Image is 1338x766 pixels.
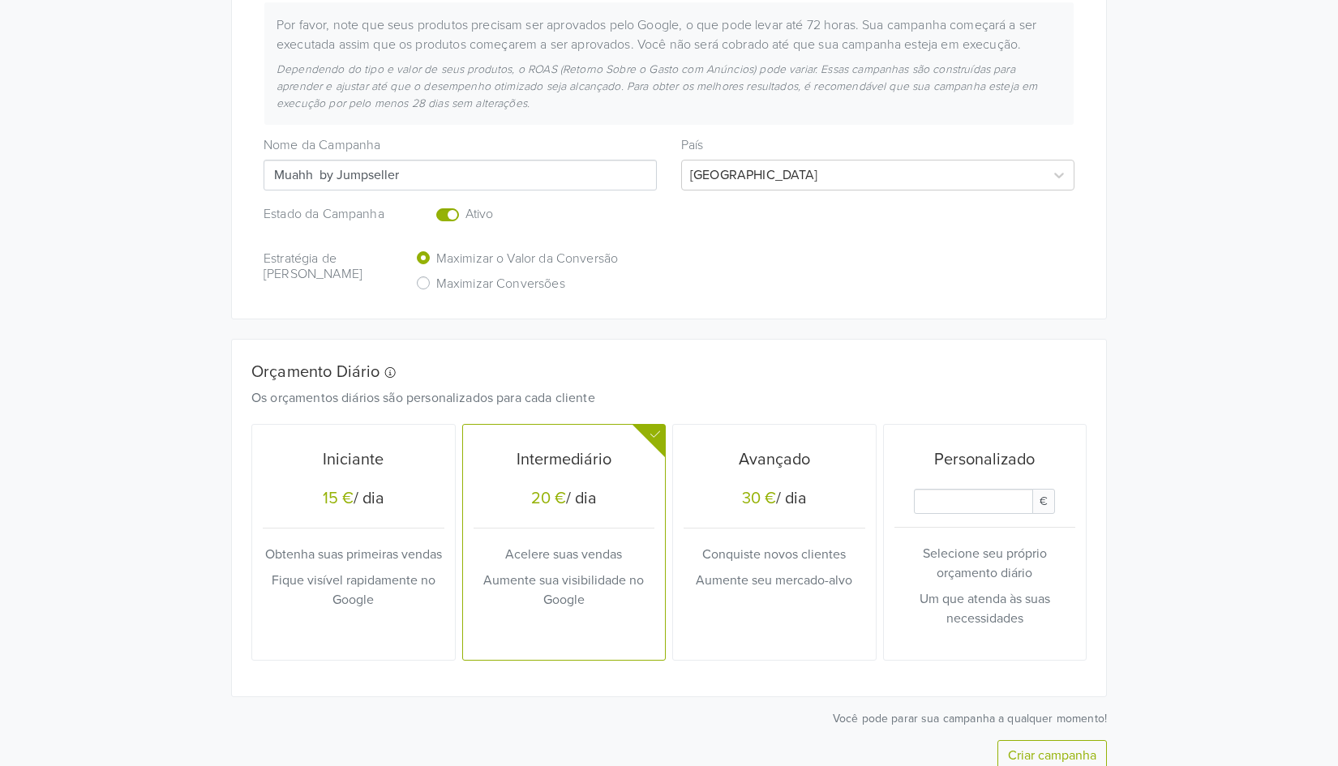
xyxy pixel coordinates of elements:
div: Dependendo do tipo e valor de seus produtos, o ROAS (Retorno Sobre o Gasto com Anúncios) pode var... [264,61,1074,112]
h6: Maximizar o Valor da Conversão [436,251,619,267]
span: € [1032,489,1055,514]
input: Daily Custom Budget [914,489,1033,514]
p: Selecione seu próprio orçamento diário [894,544,1076,583]
h6: Maximizar Conversões [436,276,565,292]
h6: País [681,138,1074,153]
p: Aumente seu mercado-alvo [684,571,865,590]
h5: Iniciante [263,450,444,469]
h5: / dia [263,489,444,511]
p: Obtenha suas primeiras vendas [263,545,444,564]
input: Campaign name [264,160,657,190]
h5: Orçamento Diário [251,362,1062,382]
h5: Personalizado [894,450,1076,469]
button: Avançado30 €/ diaConquiste novos clientesAumente seu mercado-alvo [673,425,876,660]
p: Um que atenda às suas necessidades [894,589,1076,628]
p: Você pode parar sua campanha a qualquer momento! [231,710,1107,727]
div: Por favor, note que seus produtos precisam ser aprovados pelo Google, o que pode levar até 72 hor... [264,15,1074,54]
button: Intermediário20 €/ diaAcelere suas vendasAumente sua visibilidade no Google [463,425,666,660]
div: 30 € [742,489,776,508]
p: Conquiste novos clientes [684,545,865,564]
p: Acelere suas vendas [474,545,655,564]
h5: / dia [474,489,655,511]
div: Os orçamentos diários são personalizados para cada cliente [239,388,1074,408]
div: 20 € [531,489,566,508]
h6: Nome da Campanha [264,138,657,153]
h6: Estratégia de [PERSON_NAME] [264,251,391,282]
h5: Avançado [684,450,865,469]
p: Fique visível rapidamente no Google [263,571,444,610]
p: Aumente sua visibilidade no Google [474,571,655,610]
h6: Ativo [465,207,605,222]
h6: Estado da Campanha [264,207,391,222]
button: Iniciante15 €/ diaObtenha suas primeiras vendasFique visível rapidamente no Google [252,425,455,660]
h5: Intermediário [474,450,655,469]
div: 15 € [323,489,354,508]
h5: / dia [684,489,865,511]
button: PersonalizadoDaily Custom Budget€Selecione seu próprio orçamento diárioUm que atenda às suas nece... [884,425,1087,660]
